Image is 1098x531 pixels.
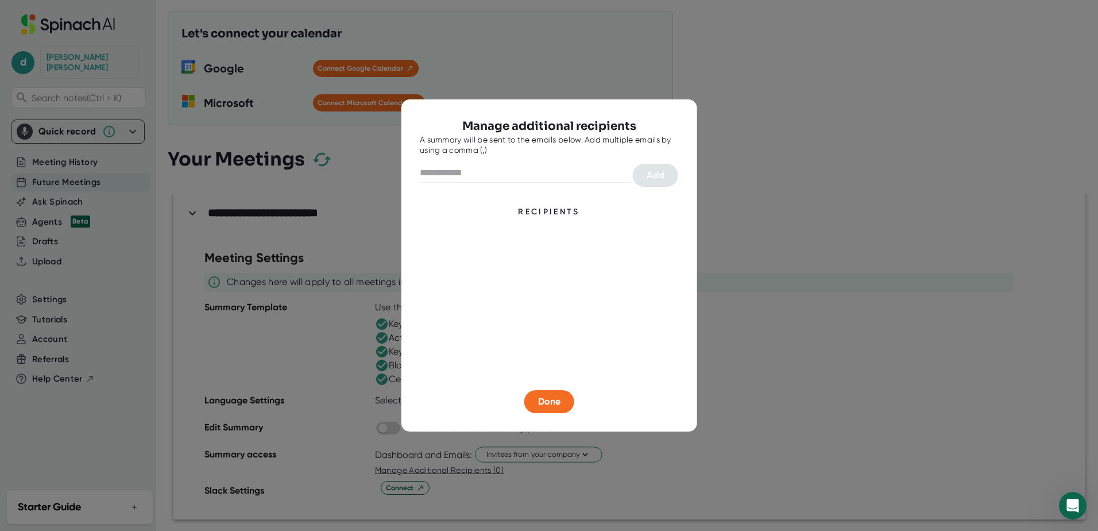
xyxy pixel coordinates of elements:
h3: Manage additional recipients [462,118,636,135]
div: Recipients [518,206,580,218]
button: Done [524,390,574,413]
span: Add [647,170,664,180]
span: Done [538,396,560,407]
div: A summary will be sent to the emails below. Add multiple emails by using a comma (,) [420,135,678,155]
button: Add [633,164,678,187]
iframe: Intercom live chat [1059,492,1087,520]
